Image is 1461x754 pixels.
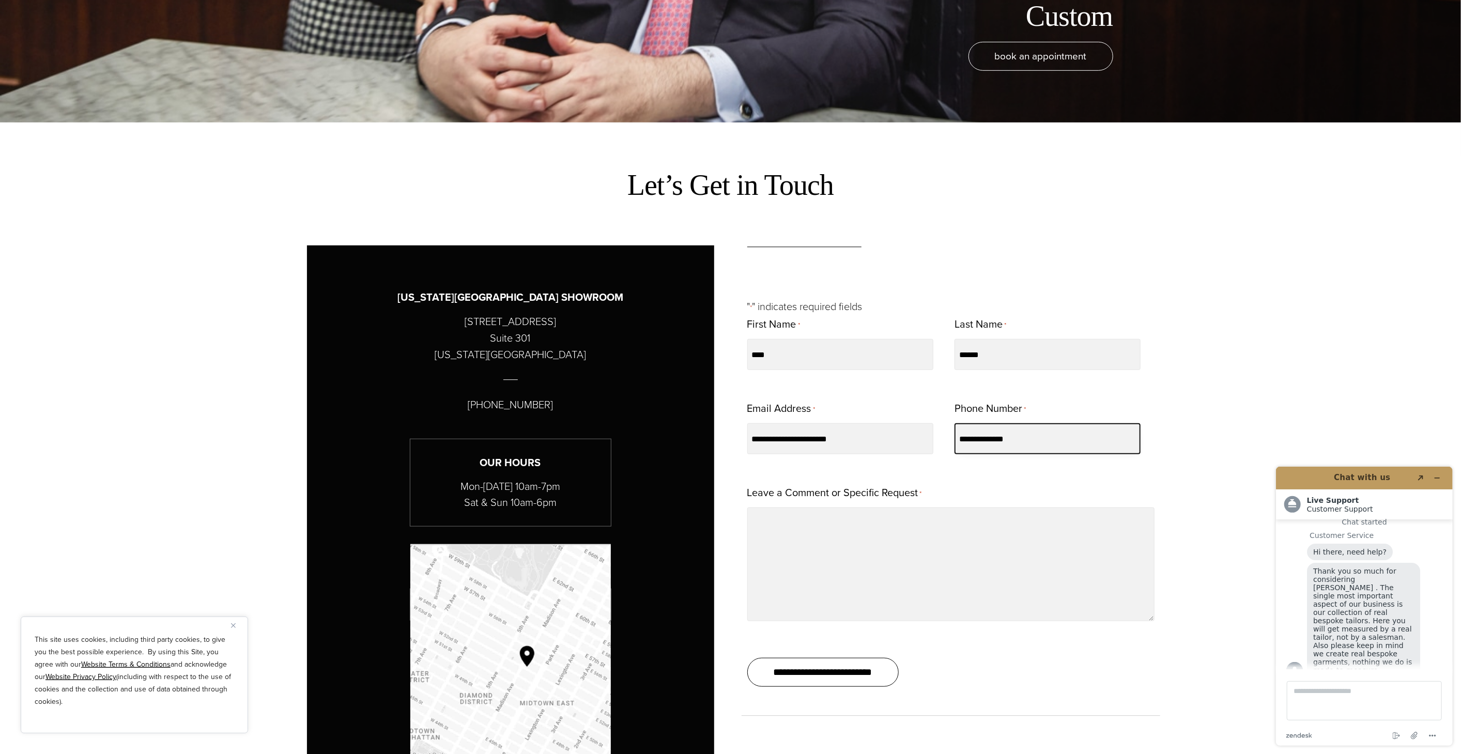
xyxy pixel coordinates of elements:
label: Leave a Comment or Specific Request [747,483,922,503]
p: [STREET_ADDRESS] Suite 301 [US_STATE][GEOGRAPHIC_DATA] [435,313,586,363]
a: Website Terms & Conditions [81,659,171,670]
label: Email Address [747,399,815,419]
p: This site uses cookies, including third party cookies, to give you the best possible experience. ... [35,634,234,708]
label: Phone Number [955,399,1026,419]
h3: [US_STATE][GEOGRAPHIC_DATA] SHOWROOM [397,289,623,305]
button: Close [231,619,243,632]
p: Mon-[DATE] 10am-7pm Sat & Sun 10am-6pm [410,479,611,511]
p: [PHONE_NUMBER] [468,396,553,413]
p: " " indicates required fields [747,298,1155,315]
img: Close [231,623,236,628]
span: Chat [23,7,44,17]
a: Website Privacy Policy [45,671,116,682]
label: First Name [747,315,800,335]
a: book an appointment [968,42,1113,71]
iframe: Find more information here [1268,458,1461,754]
h2: Let’s Get in Touch [627,166,834,204]
span: book an appointment [995,49,1087,64]
label: Last Name [955,315,1006,335]
h3: Our Hours [410,455,611,471]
